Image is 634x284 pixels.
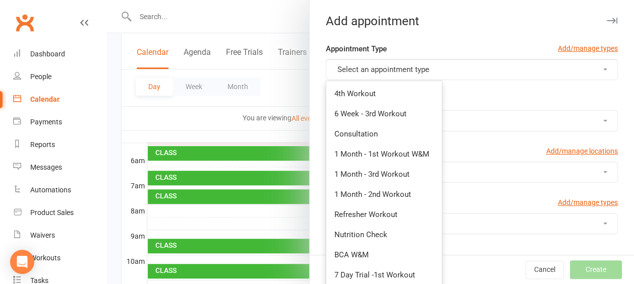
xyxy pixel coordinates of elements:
a: Add/manage types [558,43,618,54]
div: People [30,73,51,81]
div: Reports [30,140,55,149]
span: Nutrition Check [334,230,387,239]
span: Select an appointment type [337,65,429,74]
a: 6 Week - 3rd Workout [326,104,442,124]
a: Add/manage locations [546,146,618,157]
span: Refresher Workout [334,210,397,219]
a: Calendar [13,88,106,111]
button: Select a location [326,162,618,183]
div: Open Intercom Messenger [10,250,34,274]
div: Add appointment [310,14,634,28]
a: BCA W&M [326,245,442,265]
a: 4th Workout [326,84,442,104]
button: Select an appointment type [326,59,618,80]
div: Calendar [30,95,60,103]
a: 1 Month - 2nd Workout [326,184,442,204]
button: Cancel [526,261,564,279]
a: 1 Month - 3rd Workout [326,164,442,184]
div: Automations [30,186,71,194]
div: Messages [30,163,62,171]
a: Payments [13,111,106,133]
label: Appointment Type [326,43,387,55]
a: Refresher Workout [326,204,442,225]
div: Waivers [30,231,55,239]
span: BCA W&M [334,250,369,259]
button: Select a type [326,213,618,234]
span: 1 Month - 3rd Workout [334,170,410,179]
a: People [13,65,106,88]
div: Product Sales [30,208,74,217]
div: Workouts [30,254,61,262]
a: Consultation [326,124,442,144]
button: [PERSON_NAME] [326,110,618,131]
span: 7 Day Trial -1st Workout [334,270,415,279]
a: Dashboard [13,43,106,65]
a: Automations [13,179,106,201]
span: 4th Workout [334,89,376,98]
div: Dashboard [30,50,65,58]
a: 1 Month - 1st Workout W&M [326,144,442,164]
a: Workouts [13,247,106,269]
span: 1 Month - 2nd Workout [334,190,411,199]
span: 6 Week - 3rd Workout [334,109,407,118]
span: Consultation [334,129,378,138]
a: Product Sales [13,201,106,224]
a: Nutrition Check [326,225,442,245]
span: 1 Month - 1st Workout W&M [334,150,429,159]
a: Reports [13,133,106,156]
a: Add/manage types [558,197,618,208]
a: Messages [13,156,106,179]
a: Waivers [13,224,106,247]
a: Clubworx [12,10,37,35]
div: Payments [30,118,62,126]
